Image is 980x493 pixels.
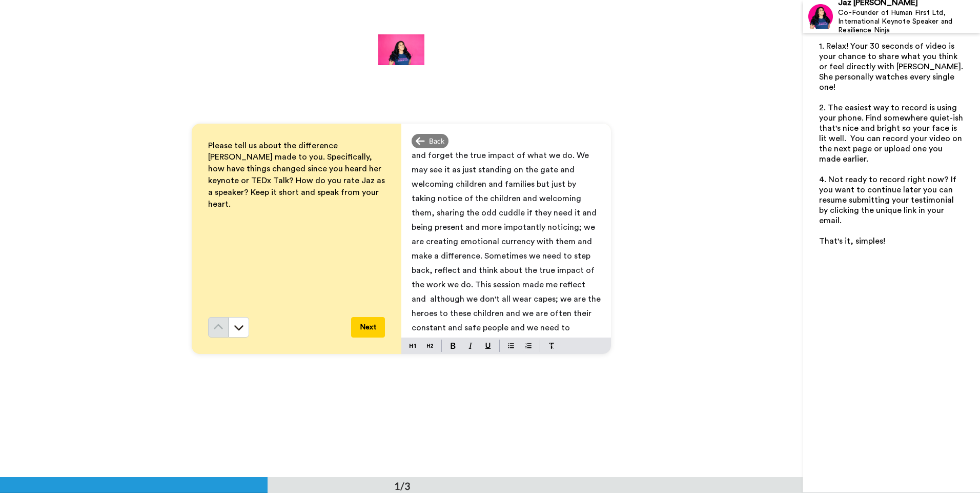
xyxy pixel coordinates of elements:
span: 1. Relax! Your 30 seconds of video is your chance to share what you think or feel directly with [... [819,42,965,91]
img: numbered-block.svg [525,342,532,350]
img: clear-format.svg [548,343,555,349]
img: bulleted-block.svg [508,342,514,350]
div: Back [412,134,448,148]
img: Profile Image [808,4,833,29]
button: Next [351,317,385,338]
span: Back [429,136,444,146]
div: Co-Founder of Human First Ltd, International Keynote Speaker and Resilience Ninja [838,9,979,34]
span: 2. The easiest way to record is using your phone. Find somewhere quiet-ish that's nice and bright... [819,104,965,163]
img: underline-mark.svg [485,343,491,349]
div: 1/3 [378,479,427,493]
img: heading-two-block.svg [427,342,433,350]
img: heading-one-block.svg [410,342,416,350]
span: Please tell us about the difference [PERSON_NAME] made to you. Specifically, how have things chan... [208,142,387,208]
img: italic-mark.svg [468,343,473,349]
span: That's it, simples! [819,237,885,245]
span: The presentation fom Jaz was firstly very brave but also heartfelt and resonated as we often get ... [412,108,603,346]
img: bold-mark.svg [451,343,456,349]
span: 4. Not ready to record right now? If you want to continue later you can resume submitting your te... [819,175,958,225]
